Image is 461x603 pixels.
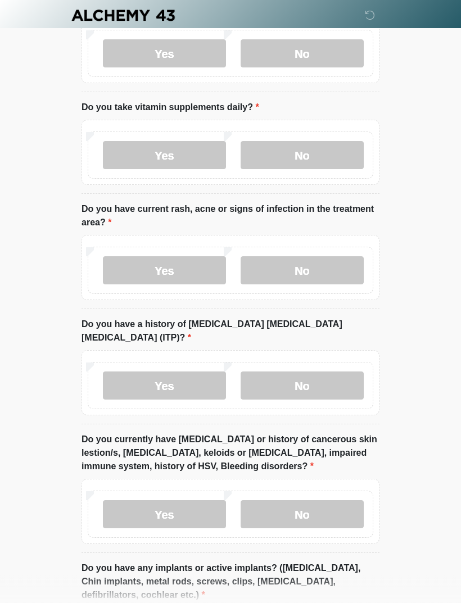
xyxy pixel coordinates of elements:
[103,372,226,400] label: Yes
[241,40,364,68] label: No
[82,318,379,345] label: Do you have a history of [MEDICAL_DATA] [MEDICAL_DATA] [MEDICAL_DATA] (ITP)?
[82,203,379,230] label: Do you have current rash, acne or signs of infection in the treatment area?
[103,40,226,68] label: Yes
[82,433,379,474] label: Do you currently have [MEDICAL_DATA] or history of cancerous skin lestion/s, [MEDICAL_DATA], kelo...
[241,257,364,285] label: No
[103,142,226,170] label: Yes
[103,501,226,529] label: Yes
[82,562,379,602] label: Do you have any implants or active implants? ([MEDICAL_DATA], Chin implants, metal rods, screws, ...
[70,8,176,22] img: Alchemy 43 Logo
[82,101,259,115] label: Do you take vitamin supplements daily?
[241,501,364,529] label: No
[241,372,364,400] label: No
[241,142,364,170] label: No
[103,257,226,285] label: Yes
